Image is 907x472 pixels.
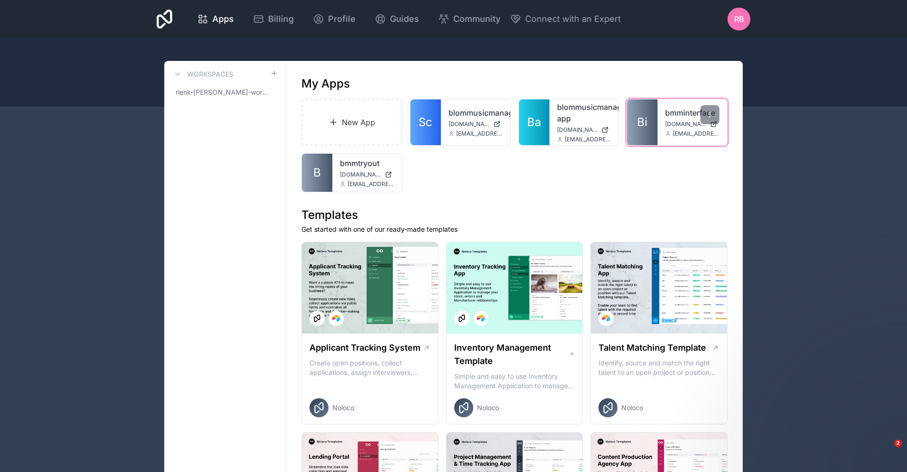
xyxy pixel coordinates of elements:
[665,120,706,128] span: [DOMAIN_NAME]
[734,13,744,25] span: RB
[627,99,658,145] a: Bi
[894,440,902,447] span: 2
[454,372,575,391] p: Simple and easy to use Inventory Management Application to manage your stock, orders and Manufact...
[527,115,541,130] span: Ba
[340,171,381,178] span: [DOMAIN_NAME]
[454,341,568,368] h1: Inventory Management Template
[637,115,648,130] span: Bi
[390,12,419,26] span: Guides
[313,165,321,180] span: B
[301,99,402,146] a: New App
[340,171,394,178] a: [DOMAIN_NAME]
[557,101,611,124] a: blommusicmanagement-app
[268,12,294,26] span: Billing
[525,12,621,26] span: Connect with an Expert
[172,84,278,101] a: rienk-[PERSON_NAME]-workspace
[172,69,233,80] a: Workspaces
[565,136,611,143] span: [EMAIL_ADDRESS][DOMAIN_NAME]
[449,107,503,118] a: blommusicmanagement
[245,9,301,29] a: Billing
[305,9,363,29] a: Profile
[621,403,643,413] span: Noloco
[348,180,394,188] span: [EMAIL_ADDRESS][DOMAIN_NAME]
[519,99,549,145] a: Ba
[328,12,356,26] span: Profile
[410,99,441,145] a: Sc
[449,120,503,128] a: [DOMAIN_NAME]
[187,69,233,79] h3: Workspaces
[301,225,728,234] p: Get started with one of our ready-made templates
[557,126,598,134] span: [DOMAIN_NAME]
[212,12,234,26] span: Apps
[449,120,489,128] span: [DOMAIN_NAME]
[430,9,508,29] a: Community
[673,130,719,138] span: [EMAIL_ADDRESS][DOMAIN_NAME]
[602,315,610,322] img: Airtable Logo
[557,126,611,134] a: [DOMAIN_NAME]
[419,115,432,130] span: Sc
[176,88,270,97] span: rienk-[PERSON_NAME]-workspace
[309,341,420,354] h1: Applicant Tracking System
[665,107,719,118] a: bmminterface
[510,12,621,26] button: Connect with an Expert
[301,76,350,91] h1: My Apps
[453,12,500,26] span: Community
[598,341,706,354] h1: Talent Matching Template
[189,9,241,29] a: Apps
[332,403,354,413] span: Noloco
[340,157,394,169] a: bmmtryout
[598,358,719,377] p: Identify, source and match the right talent to an open project or position with our Talent Matchi...
[875,440,897,462] iframe: Intercom live chat
[302,154,332,192] a: B
[456,130,503,138] span: [EMAIL_ADDRESS][DOMAIN_NAME]
[367,9,427,29] a: Guides
[717,380,907,446] iframe: Intercom notifications message
[309,358,430,377] p: Create open positions, collect applications, assign interviewers, centralise candidate feedback a...
[301,207,728,223] h1: Templates
[665,120,719,128] a: [DOMAIN_NAME]
[332,315,340,322] img: Airtable Logo
[477,403,499,413] span: Noloco
[477,315,485,322] img: Airtable Logo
